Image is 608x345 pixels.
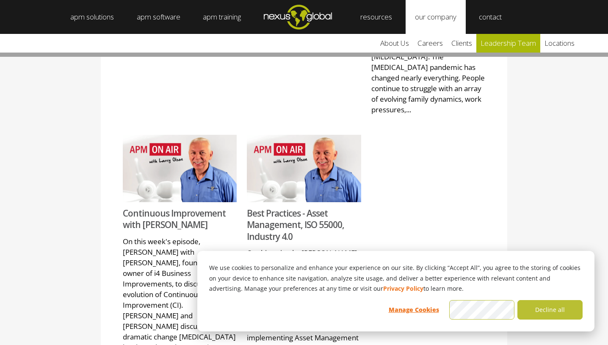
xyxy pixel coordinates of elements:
[413,34,447,53] a: careers
[209,263,583,294] p: We use cookies to personalize and enhance your experience on our site. By clicking “Accept All”, ...
[123,207,226,231] a: Continuous Improvement with [PERSON_NAME]
[383,284,423,294] a: Privacy Policy
[517,300,583,320] button: Decline all
[540,34,579,53] a: locations
[376,34,413,53] a: about us
[247,207,344,242] a: Best Practices - Asset Management, ISO 55000, Industry 4.0
[123,135,237,202] img: APM On Air Feat@3x
[449,300,514,320] button: Accept all
[247,135,361,202] img: APM On Air Feat@3x
[381,300,446,320] button: Manage Cookies
[371,19,485,115] p: These strategies and tactics can help managers handle the financial challenges created by [MEDICA...
[476,34,540,53] a: leadership team
[447,34,476,53] a: clients
[197,251,594,331] div: Cookie banner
